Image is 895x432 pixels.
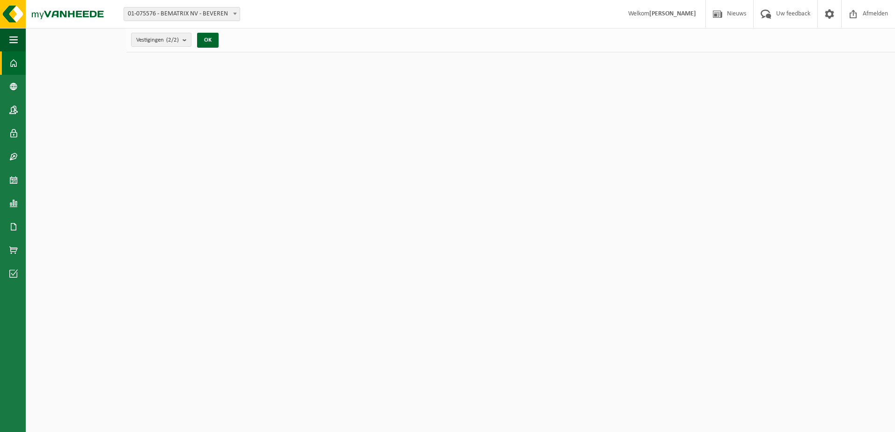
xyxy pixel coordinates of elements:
[124,7,240,21] span: 01-075576 - BEMATRIX NV - BEVEREN
[136,33,179,47] span: Vestigingen
[131,33,191,47] button: Vestigingen(2/2)
[197,33,219,48] button: OK
[166,37,179,43] count: (2/2)
[649,10,696,17] strong: [PERSON_NAME]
